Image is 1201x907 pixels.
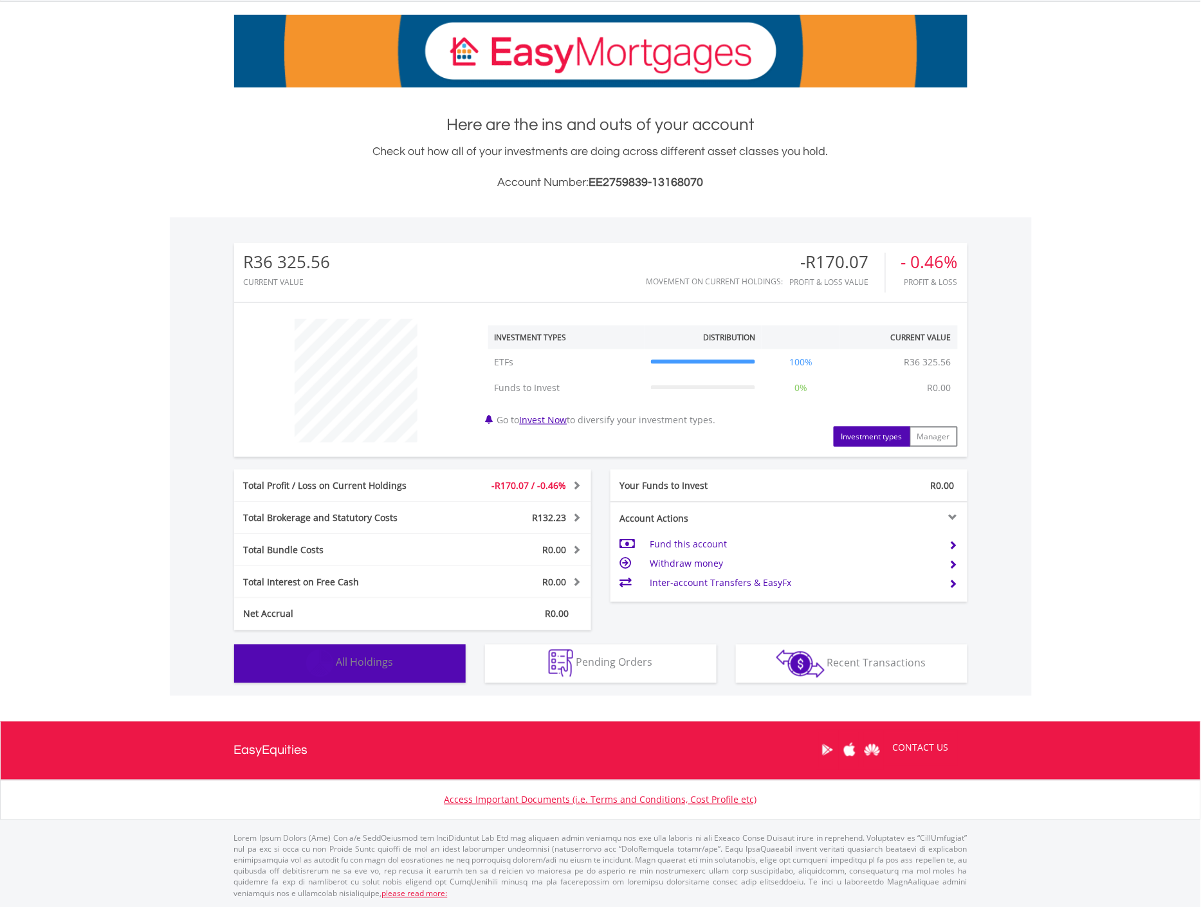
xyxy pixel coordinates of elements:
[931,479,955,491] span: R0.00
[234,143,967,192] div: Check out how all of your investments are doing across different asset classes you hold.
[543,544,567,556] span: R0.00
[650,554,939,573] td: Withdraw money
[545,608,569,620] span: R0.00
[762,349,840,375] td: 100%
[827,655,926,670] span: Recent Transactions
[736,645,967,683] button: Recent Transactions
[488,375,645,401] td: Funds to Invest
[861,730,884,770] a: Huawei
[492,479,567,491] span: -R170.07 / -0.46%
[901,253,958,271] div: - 0.46%
[703,332,755,343] div: Distribution
[234,15,967,87] img: EasyMortage Promotion Banner
[520,414,567,426] a: Invest Now
[898,349,958,375] td: R36 325.56
[234,511,443,524] div: Total Brokerage and Statutory Costs
[479,313,967,447] div: Go to to diversify your investment types.
[840,325,958,349] th: Current Value
[839,730,861,770] a: Apple
[533,511,567,524] span: R132.23
[816,730,839,770] a: Google Play
[834,426,910,447] button: Investment types
[790,278,885,286] div: Profit & Loss Value
[610,479,789,492] div: Your Funds to Invest
[884,730,958,766] a: CONTACT US
[610,512,789,525] div: Account Actions
[646,277,784,286] div: Movement on Current Holdings:
[650,535,939,554] td: Fund this account
[306,650,334,677] img: holdings-wht.png
[234,608,443,621] div: Net Accrual
[901,278,958,286] div: Profit & Loss
[543,576,567,588] span: R0.00
[336,655,394,670] span: All Holdings
[776,650,825,678] img: transactions-zar-wht.png
[589,176,704,188] span: EE2759839-13168070
[234,645,466,683] button: All Holdings
[488,349,645,375] td: ETFs
[234,576,443,589] div: Total Interest on Free Cash
[445,794,757,806] a: Access Important Documents (i.e. Terms and Conditions, Cost Profile etc)
[234,479,443,492] div: Total Profit / Loss on Current Holdings
[650,573,939,592] td: Inter-account Transfers & EasyFx
[910,426,958,447] button: Manager
[485,645,717,683] button: Pending Orders
[244,253,331,271] div: R36 325.56
[234,113,967,136] h1: Here are the ins and outs of your account
[549,650,573,677] img: pending_instructions-wht.png
[921,375,958,401] td: R0.00
[488,325,645,349] th: Investment Types
[576,655,652,670] span: Pending Orders
[234,722,308,780] a: EasyEquities
[382,888,448,899] a: please read more:
[244,278,331,286] div: CURRENT VALUE
[762,375,840,401] td: 0%
[790,253,885,271] div: -R170.07
[234,833,967,899] p: Lorem Ipsum Dolors (Ame) Con a/e SeddOeiusmod tem InciDiduntut Lab Etd mag aliquaen admin veniamq...
[234,174,967,192] h3: Account Number:
[234,544,443,556] div: Total Bundle Costs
